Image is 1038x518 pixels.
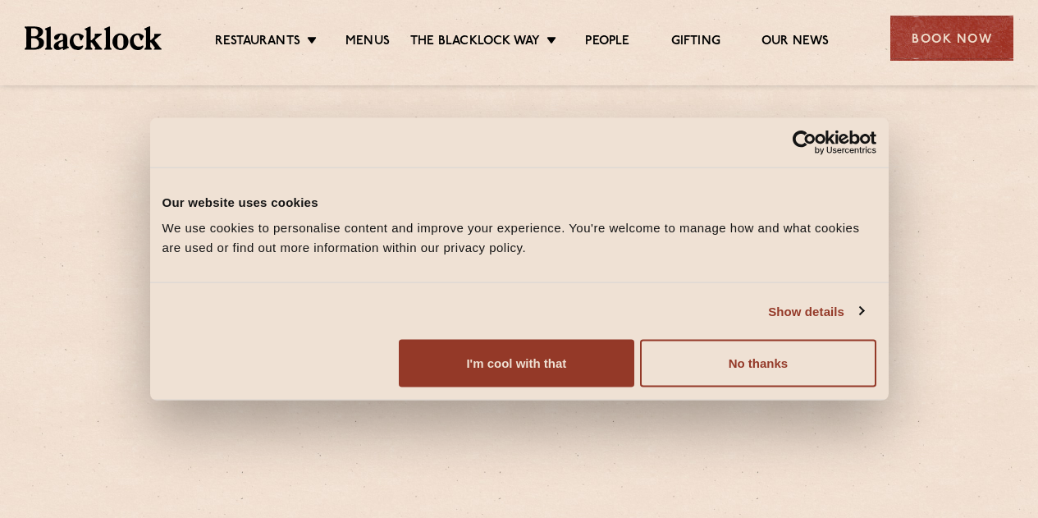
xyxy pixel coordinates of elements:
[162,218,876,258] div: We use cookies to personalise content and improve your experience. You're welcome to manage how a...
[890,16,1013,61] div: Book Now
[345,34,390,52] a: Menus
[671,34,720,52] a: Gifting
[585,34,629,52] a: People
[162,192,876,212] div: Our website uses cookies
[761,34,830,52] a: Our News
[25,26,162,49] img: BL_Textured_Logo-footer-cropped.svg
[399,340,634,387] button: I'm cool with that
[733,130,876,154] a: Usercentrics Cookiebot - opens in a new window
[640,340,876,387] button: No thanks
[410,34,540,52] a: The Blacklock Way
[215,34,300,52] a: Restaurants
[768,301,863,321] a: Show details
